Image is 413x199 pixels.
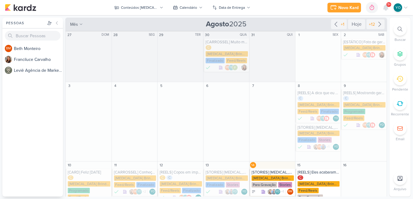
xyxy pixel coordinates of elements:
[250,83,256,89] div: 7
[225,65,239,71] div: Colaboradores: Beth Monteiro, Yasmin Oliveira, Paloma Paixão Designer
[367,124,371,127] p: YO
[204,83,210,89] div: 6
[14,45,63,52] div: B e t h M o n t e i r o
[252,190,256,194] div: A Fazer
[167,175,172,180] div: C
[206,40,248,45] div: [CARROSSEL] Muito mais que presente!
[343,40,385,45] div: [ESTÁTICO] Foto de garrafas do dia dos pais
[378,32,386,37] div: SAB
[363,124,367,127] p: BM
[241,65,247,71] img: Franciluce Carvalho
[298,131,340,136] div: [MEDICAL_DATA] Brindes PF
[149,189,155,195] div: Yasmin Oliveira
[160,175,165,180] div: C
[233,190,237,193] p: YO
[380,124,384,127] p: YO
[66,83,72,89] div: 3
[114,189,119,195] div: Finalizado
[334,145,338,148] p: YO
[241,65,247,71] div: Responsável: Franciluce Carvalho
[5,20,46,26] div: Pessoas
[281,189,284,194] span: +1
[271,189,277,195] img: Guilherme Savio
[317,117,321,120] p: BM
[348,19,365,29] div: Hoje
[296,83,302,89] div: 8
[195,32,203,37] div: TER
[129,189,135,195] img: Franciluce Carvalho
[232,65,238,71] img: Paloma Paixão Designer
[343,52,348,58] div: Finalizado
[132,189,138,195] div: Beth Monteiro
[387,2,391,7] span: 9+
[5,31,60,41] input: Buscar Pessoas
[226,58,247,63] div: Feed/Reels
[298,102,340,108] div: [MEDICAL_DATA] Brindes PF
[368,21,376,28] div: +12
[151,190,154,193] p: YO
[379,122,385,128] div: Yasmin Oliveira
[68,181,110,187] div: [MEDICAL_DATA] Brindes PF
[298,188,319,193] div: Feed/Reels
[68,170,110,175] div: [CARD] Feliz dia dos pais
[343,122,348,128] div: Finalizado
[5,56,12,63] img: Franciluce Carvalho
[343,91,385,95] div: [REELS] Mostrando garrafa
[252,182,277,187] div: Para Gravação
[114,182,135,187] div: Feed/Reels
[225,189,231,195] img: Franciluce Carvalho
[240,32,249,37] div: QUA
[391,111,409,117] p: Recorrente
[206,175,248,181] div: [MEDICAL_DATA] Brindes PF
[14,56,63,63] div: F r a n c i l u c e C a r v a l h o
[5,4,36,11] img: kardz.app
[362,122,368,128] div: Beth Monteiro
[334,117,338,120] p: YO
[389,22,411,42] li: Ctrl + F
[278,182,292,187] div: Stories
[206,189,210,195] div: Finalizado
[343,109,365,114] div: Programado
[206,19,246,29] span: 2025
[298,109,319,114] div: Feed/Reels
[241,189,247,195] div: Yasmin Oliveira
[367,54,371,57] p: YO
[232,189,238,195] div: Yasmin Oliveira
[228,189,234,195] img: Guilherme Savio
[343,115,364,121] div: Feed/Reels
[340,21,346,28] div: +1
[158,162,164,168] div: 12
[137,190,141,193] p: YO
[394,62,406,67] p: Grupos
[342,83,348,89] div: 9
[379,52,385,58] div: Responsável: Franciluce Carvalho
[252,175,294,181] div: [MEDICAL_DATA] Brindes PF
[114,170,156,175] div: [CARROSSEL] Conheça os principais tipos de personalização que oferecemos
[160,188,181,193] div: Feed/Reels
[6,47,11,50] p: BM
[206,20,229,28] strong: Agosto
[160,181,202,187] div: [MEDICAL_DATA] Brindes PF
[362,52,368,58] div: Beth Monteiro
[225,189,239,195] div: Colaboradores: Franciluce Carvalho, Guilherme Savio, Yasmin Oliveira
[5,45,12,52] div: Beth Monteiro
[327,3,361,12] button: Novo Kard
[333,115,339,121] div: Responsável: Yasmin Oliveira
[369,122,376,128] img: Allegra Plásticos e Brindes Personalizados
[229,66,233,69] p: YO
[342,162,348,168] div: 16
[395,37,406,42] p: Buscar
[296,32,302,38] div: 1
[5,67,12,74] img: Leviê Agência de Marketing Digital
[317,145,322,148] p: BM
[298,144,302,150] div: Finalizado
[363,54,367,57] p: BM
[204,32,210,38] div: 30
[394,186,406,192] p: Arquivo
[298,137,317,143] div: Finalizado
[112,32,119,38] div: 28
[206,58,225,63] div: Finalizado
[136,189,142,195] div: Yasmin Oliveira
[379,52,385,58] img: Franciluce Carvalho
[241,189,247,195] div: Responsável: Yasmin Oliveira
